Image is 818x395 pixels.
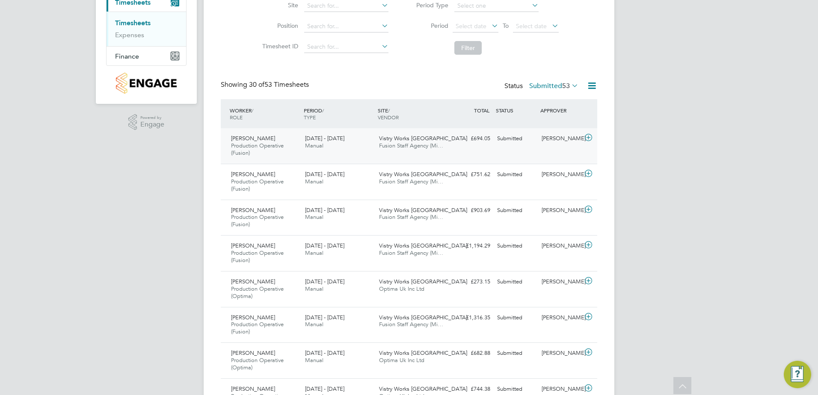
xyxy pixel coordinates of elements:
span: Production Operative (Fusion) [231,178,284,192]
span: Fusion Staff Agency (Mi… [379,142,443,149]
span: Fusion Staff Agency (Mi… [379,213,443,221]
a: Go to home page [106,73,187,94]
span: Optima Uk Inc Ltd [379,357,424,364]
span: Select date [456,22,486,30]
div: [PERSON_NAME] [538,203,583,218]
label: Timesheet ID [260,42,298,50]
div: Submitted [494,275,538,289]
label: Submitted [529,82,578,90]
span: Manual [305,142,323,149]
span: [PERSON_NAME] [231,349,275,357]
input: Search for... [304,21,388,32]
div: Submitted [494,203,538,218]
div: SITE [376,103,450,125]
span: [DATE] - [DATE] [305,242,344,249]
span: Vistry Works [GEOGRAPHIC_DATA] [379,242,467,249]
button: Finance [107,47,186,65]
label: Period Type [410,1,448,9]
label: Period [410,22,448,29]
input: Search for... [304,41,388,53]
label: Position [260,22,298,29]
span: Vistry Works [GEOGRAPHIC_DATA] [379,135,467,142]
div: [PERSON_NAME] [538,239,583,253]
label: Site [260,1,298,9]
div: [PERSON_NAME] [538,311,583,325]
span: To [500,20,511,31]
span: Powered by [140,114,164,121]
span: Select date [516,22,547,30]
span: [DATE] - [DATE] [305,349,344,357]
span: [DATE] - [DATE] [305,171,344,178]
span: TYPE [304,114,316,121]
span: Manual [305,178,323,185]
div: £903.69 [449,203,494,218]
span: Manual [305,321,323,328]
div: PERIOD [302,103,376,125]
span: [PERSON_NAME] [231,278,275,285]
span: Production Operative (Optima) [231,285,284,300]
button: Filter [454,41,482,55]
div: Submitted [494,311,538,325]
div: WORKER [228,103,302,125]
span: Vistry Works [GEOGRAPHIC_DATA] [379,314,467,321]
div: £751.62 [449,168,494,182]
a: Expenses [115,31,144,39]
div: Submitted [494,239,538,253]
span: / [322,107,324,114]
div: STATUS [494,103,538,118]
span: Production Operative (Fusion) [231,142,284,156]
span: 53 Timesheets [249,80,309,89]
div: Submitted [494,132,538,146]
span: Vistry Works [GEOGRAPHIC_DATA] [379,171,467,178]
span: Optima Uk Inc Ltd [379,285,424,292]
span: Production Operative (Optima) [231,357,284,371]
span: Fusion Staff Agency (Mi… [379,178,443,185]
span: / [252,107,253,114]
div: Status [504,80,580,92]
span: [PERSON_NAME] [231,135,275,142]
span: Fusion Staff Agency (Mi… [379,321,443,328]
div: Submitted [494,168,538,182]
span: [PERSON_NAME] [231,385,275,392]
img: countryside-properties-logo-retina.png [116,73,176,94]
span: Vistry Works [GEOGRAPHIC_DATA] [379,278,467,285]
span: 30 of [249,80,264,89]
div: [PERSON_NAME] [538,132,583,146]
span: [DATE] - [DATE] [305,135,344,142]
span: [PERSON_NAME] [231,171,275,178]
div: Submitted [494,346,538,360]
div: £273.15 [449,275,494,289]
a: Timesheets [115,19,151,27]
span: [PERSON_NAME] [231,314,275,321]
a: Powered byEngage [128,114,165,130]
span: Manual [305,357,323,364]
span: Production Operative (Fusion) [231,213,284,228]
div: [PERSON_NAME] [538,346,583,360]
span: Vistry Works [GEOGRAPHIC_DATA] [379,206,467,214]
span: [PERSON_NAME] [231,206,275,214]
div: £1,194.29 [449,239,494,253]
div: APPROVER [538,103,583,118]
span: VENDOR [378,114,399,121]
div: £682.88 [449,346,494,360]
span: Vistry Works [GEOGRAPHIC_DATA] [379,385,467,392]
span: Vistry Works [GEOGRAPHIC_DATA] [379,349,467,357]
span: [PERSON_NAME] [231,242,275,249]
div: Showing [221,80,311,89]
span: Finance [115,52,139,60]
div: [PERSON_NAME] [538,275,583,289]
span: [DATE] - [DATE] [305,278,344,285]
span: [DATE] - [DATE] [305,206,344,214]
span: 53 [562,82,570,90]
div: £694.05 [449,132,494,146]
div: [PERSON_NAME] [538,168,583,182]
div: £1,316.35 [449,311,494,325]
span: Manual [305,285,323,292]
span: ROLE [230,114,243,121]
span: [DATE] - [DATE] [305,314,344,321]
span: Engage [140,121,164,128]
span: Production Operative (Fusion) [231,321,284,335]
span: Production Operative (Fusion) [231,249,284,264]
button: Engage Resource Center [784,361,811,388]
span: / [388,107,390,114]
